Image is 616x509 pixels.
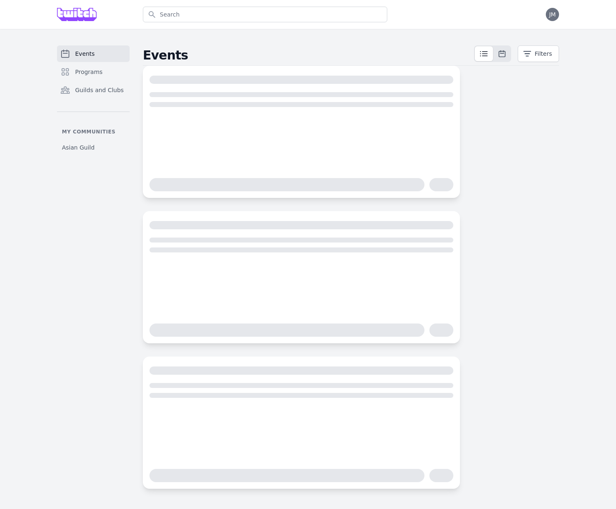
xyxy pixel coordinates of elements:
[57,140,130,155] a: Asian Guild
[57,82,130,98] a: Guilds and Clubs
[75,68,102,76] span: Programs
[57,128,130,135] p: My communities
[143,7,387,22] input: Search
[546,8,559,21] button: JM
[57,64,130,80] a: Programs
[518,45,559,62] button: Filters
[62,143,95,152] span: Asian Guild
[57,45,130,62] a: Events
[143,48,474,63] h2: Events
[549,12,556,17] span: JM
[75,50,95,58] span: Events
[75,86,124,94] span: Guilds and Clubs
[57,45,130,155] nav: Sidebar
[57,8,97,21] img: Grove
